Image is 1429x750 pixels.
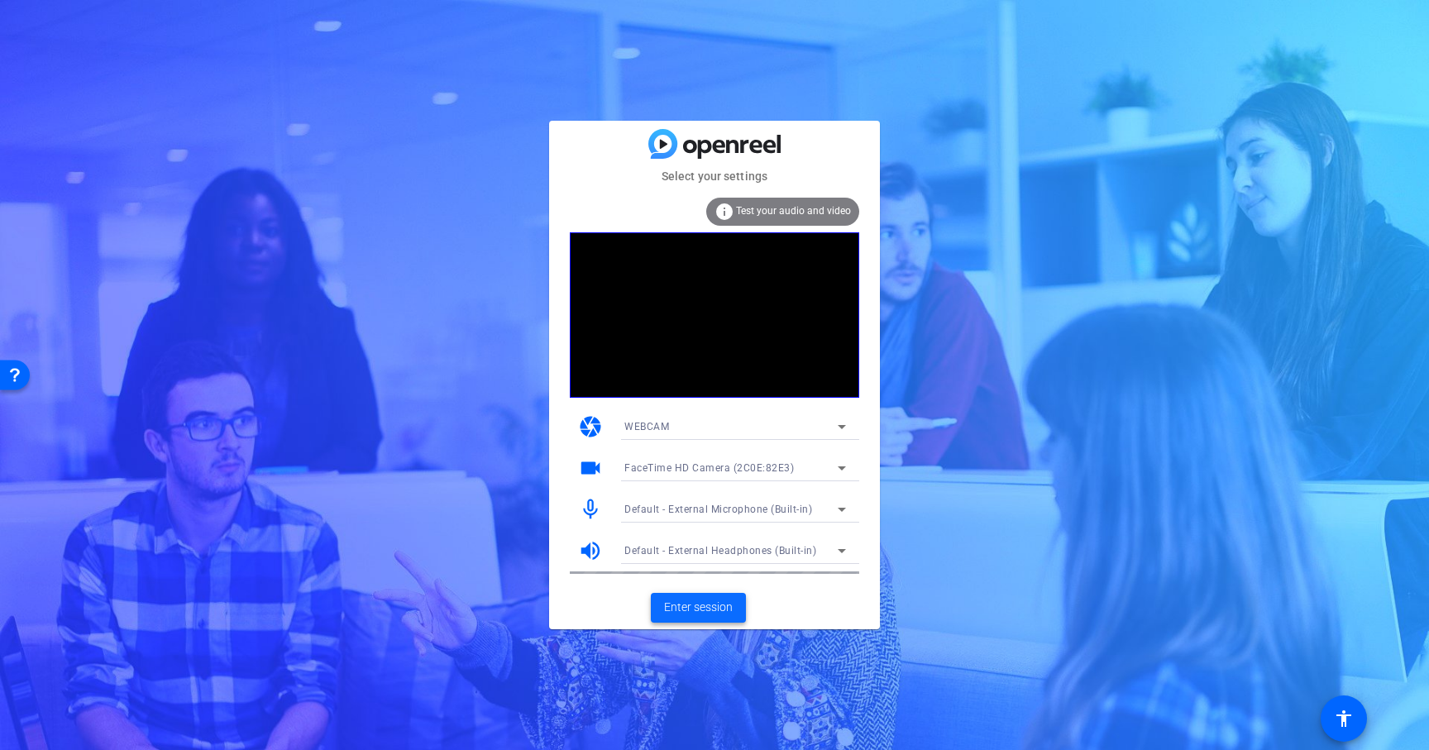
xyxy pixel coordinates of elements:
mat-icon: info [714,202,734,222]
span: Test your audio and video [736,205,851,217]
mat-card-subtitle: Select your settings [549,167,880,185]
mat-icon: videocam [578,456,603,480]
span: Default - External Microphone (Built-in) [624,504,812,515]
mat-icon: camera [578,414,603,439]
span: Enter session [664,599,733,616]
mat-icon: volume_up [578,538,603,563]
span: Default - External Headphones (Built-in) [624,545,816,557]
span: FaceTime HD Camera (2C0E:82E3) [624,462,794,474]
img: blue-gradient.svg [648,129,781,158]
span: WEBCAM [624,421,669,432]
button: Enter session [651,593,746,623]
mat-icon: accessibility [1334,709,1354,729]
mat-icon: mic_none [578,497,603,522]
